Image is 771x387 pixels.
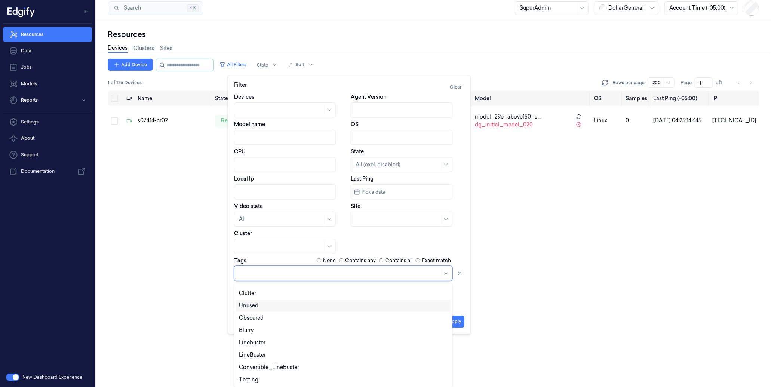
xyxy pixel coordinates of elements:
a: Documentation [3,164,92,179]
div: Linebuster [239,339,265,347]
div: LineBuster [239,351,266,359]
div: Clutter [239,289,256,297]
button: Select row [111,117,118,125]
a: Settings [3,114,92,129]
button: Pick a date [351,184,452,199]
th: OS [591,91,622,106]
th: IP [709,91,759,106]
a: Clusters [133,44,154,52]
label: Last Ping [351,175,374,182]
button: Toggle Navigation [80,6,92,18]
span: dg_initial_model_020 [475,121,533,129]
span: Pick a date [360,188,385,196]
span: Search [121,4,141,12]
label: Contains all [385,257,412,264]
div: [DATE] 04:25:14.645 [653,117,706,125]
th: Model [472,91,591,106]
label: Devices [234,93,254,101]
button: Search⌘K [108,1,203,15]
th: Samples [623,91,650,106]
label: Tags [234,258,246,263]
button: Add Device [108,59,153,71]
span: model_29c_above150_s ... [475,113,542,121]
label: Local Ip [234,175,254,182]
a: Resources [3,27,92,42]
button: Reports [3,93,92,108]
div: Blurry [239,326,254,334]
label: Cluster [234,230,252,237]
button: About [3,131,92,146]
a: Support [3,147,92,162]
label: Contains any [345,257,376,264]
label: State [351,148,364,155]
nav: pagination [734,77,756,88]
div: Convertible_LineBuster [239,363,299,371]
th: State [212,91,252,106]
div: s07414-cr02 [138,117,209,125]
div: Unused [239,302,258,310]
th: Name [135,91,212,106]
span: 1 of 126 Devices [108,79,142,86]
span: Page [681,79,692,86]
div: Resources [108,29,759,40]
label: Agent Version [351,93,386,101]
a: Devices [108,44,128,53]
button: Clear [447,81,464,93]
p: Rows per page [612,79,645,86]
label: CPU [234,148,246,155]
button: Apply [445,316,464,328]
label: Video state [234,202,263,210]
button: All Filters [216,59,249,71]
span: of 1 [716,79,728,86]
div: ready [215,115,243,127]
th: Last Ping (-05:00) [650,91,709,106]
a: Models [3,76,92,91]
a: Jobs [3,60,92,75]
label: OS [351,120,359,128]
div: 0 [626,117,647,125]
p: linux [594,117,619,125]
a: Data [3,43,92,58]
label: Model name [234,120,265,128]
label: Site [351,202,360,210]
div: Testing [239,376,258,384]
label: Exact match [422,257,451,264]
button: Select all [111,95,118,102]
div: Filter [234,81,464,93]
div: Obscured [239,314,264,322]
a: Sites [160,44,172,52]
label: None [323,257,336,264]
div: [TECHNICAL_ID] [712,117,756,125]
